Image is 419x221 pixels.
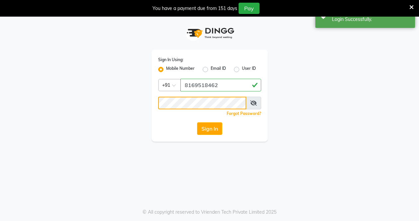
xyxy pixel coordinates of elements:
button: Sign In [197,122,222,135]
img: logo1.svg [183,23,236,43]
label: User ID [242,65,256,73]
button: Pay [239,3,260,14]
input: Username [180,79,261,91]
label: Email ID [211,65,226,73]
div: You have a payment due from 151 days [153,5,237,12]
div: Login Successfully. [332,16,410,23]
a: Forgot Password? [227,111,261,116]
input: Username [158,97,246,109]
label: Mobile Number [166,65,195,73]
label: Sign In Using: [158,57,183,63]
